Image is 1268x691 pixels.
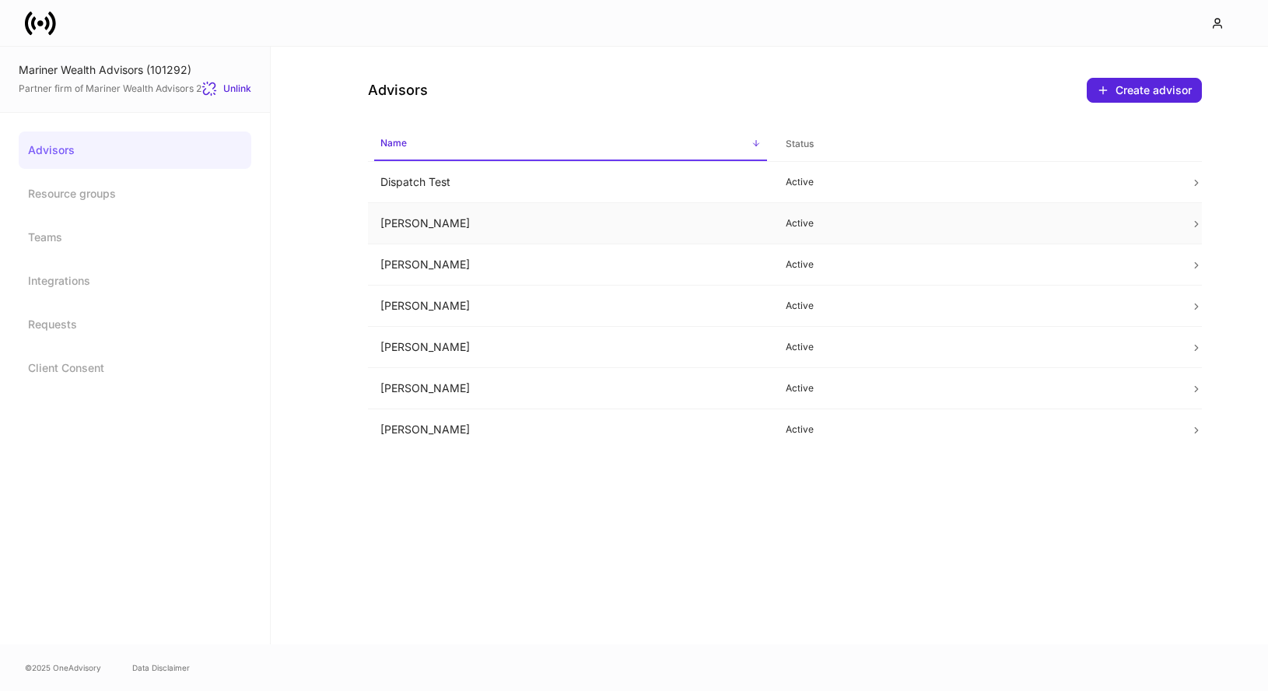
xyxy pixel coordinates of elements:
td: [PERSON_NAME] [368,327,773,368]
td: [PERSON_NAME] [368,409,773,451]
td: [PERSON_NAME] [368,203,773,244]
a: Requests [19,306,251,343]
p: Active [786,217,1166,230]
span: Name [374,128,767,161]
td: [PERSON_NAME] [368,368,773,409]
td: [PERSON_NAME] [368,244,773,286]
p: Active [786,423,1166,436]
td: Dispatch Test [368,162,773,203]
span: Partner firm of [19,82,201,95]
span: © 2025 OneAdvisory [25,661,101,674]
button: Create advisor [1087,78,1202,103]
a: Integrations [19,262,251,300]
p: Active [786,341,1166,353]
a: Advisors [19,132,251,169]
h6: Status [786,136,814,151]
p: Active [786,176,1166,188]
a: Data Disclaimer [132,661,190,674]
td: [PERSON_NAME] [368,286,773,327]
a: Mariner Wealth Advisors 2 [86,82,201,94]
span: Status [779,128,1172,160]
a: Teams [19,219,251,256]
a: Client Consent [19,349,251,387]
button: Unlink [201,81,251,96]
h4: Advisors [368,81,428,100]
div: Create advisor [1097,84,1192,96]
div: Mariner Wealth Advisors (101292) [19,62,251,78]
p: Active [786,382,1166,395]
p: Active [786,258,1166,271]
a: Resource groups [19,175,251,212]
h6: Name [380,135,407,150]
p: Active [786,300,1166,312]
